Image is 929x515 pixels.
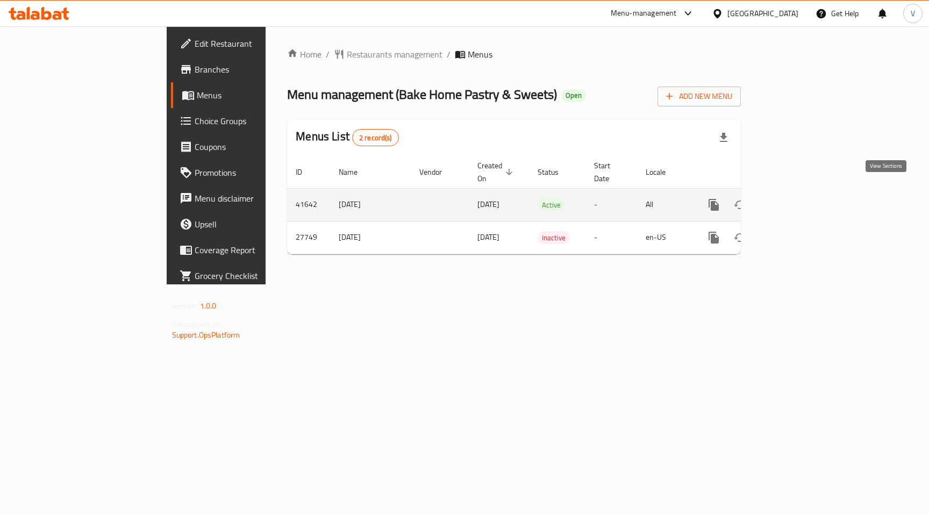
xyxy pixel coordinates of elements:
[171,134,322,160] a: Coupons
[296,166,316,178] span: ID
[195,37,313,50] span: Edit Restaurant
[477,159,516,185] span: Created On
[195,244,313,256] span: Coverage Report
[637,221,692,254] td: en-US
[477,230,499,244] span: [DATE]
[172,328,240,342] a: Support.OpsPlatform
[195,63,313,76] span: Branches
[447,48,451,61] li: /
[468,48,492,61] span: Menus
[637,188,692,221] td: All
[538,198,565,211] div: Active
[171,237,322,263] a: Coverage Report
[171,160,322,185] a: Promotions
[195,115,313,127] span: Choice Groups
[585,188,637,221] td: -
[538,166,573,178] span: Status
[172,317,221,331] span: Get support on:
[727,8,798,19] div: [GEOGRAPHIC_DATA]
[911,8,915,19] span: V
[172,299,198,313] span: Version:
[195,269,313,282] span: Grocery Checklist
[711,125,737,151] div: Export file
[195,218,313,231] span: Upsell
[538,199,565,211] span: Active
[171,263,322,289] a: Grocery Checklist
[419,166,456,178] span: Vendor
[477,197,499,211] span: [DATE]
[171,82,322,108] a: Menus
[296,128,398,146] h2: Menus List
[171,185,322,211] a: Menu disclaimer
[585,221,637,254] td: -
[171,108,322,134] a: Choice Groups
[538,231,570,244] div: Inactive
[195,166,313,179] span: Promotions
[727,225,753,251] button: Change Status
[334,48,442,61] a: Restaurants management
[701,225,727,251] button: more
[727,192,753,218] button: Change Status
[287,156,813,254] table: enhanced table
[646,166,680,178] span: Locale
[701,192,727,218] button: more
[353,133,398,143] span: 2 record(s)
[666,90,732,103] span: Add New Menu
[347,48,442,61] span: Restaurants management
[538,232,570,244] span: Inactive
[171,211,322,237] a: Upsell
[611,7,677,20] div: Menu-management
[287,48,741,61] nav: breadcrumb
[171,56,322,82] a: Branches
[330,188,411,221] td: [DATE]
[658,87,741,106] button: Add New Menu
[326,48,330,61] li: /
[195,140,313,153] span: Coupons
[561,89,586,102] div: Open
[200,299,217,313] span: 1.0.0
[594,159,624,185] span: Start Date
[171,31,322,56] a: Edit Restaurant
[330,221,411,254] td: [DATE]
[339,166,371,178] span: Name
[197,89,313,102] span: Menus
[287,82,557,106] span: Menu management ( Bake Home Pastry & Sweets )
[352,129,399,146] div: Total records count
[195,192,313,205] span: Menu disclaimer
[561,91,586,100] span: Open
[692,156,813,189] th: Actions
